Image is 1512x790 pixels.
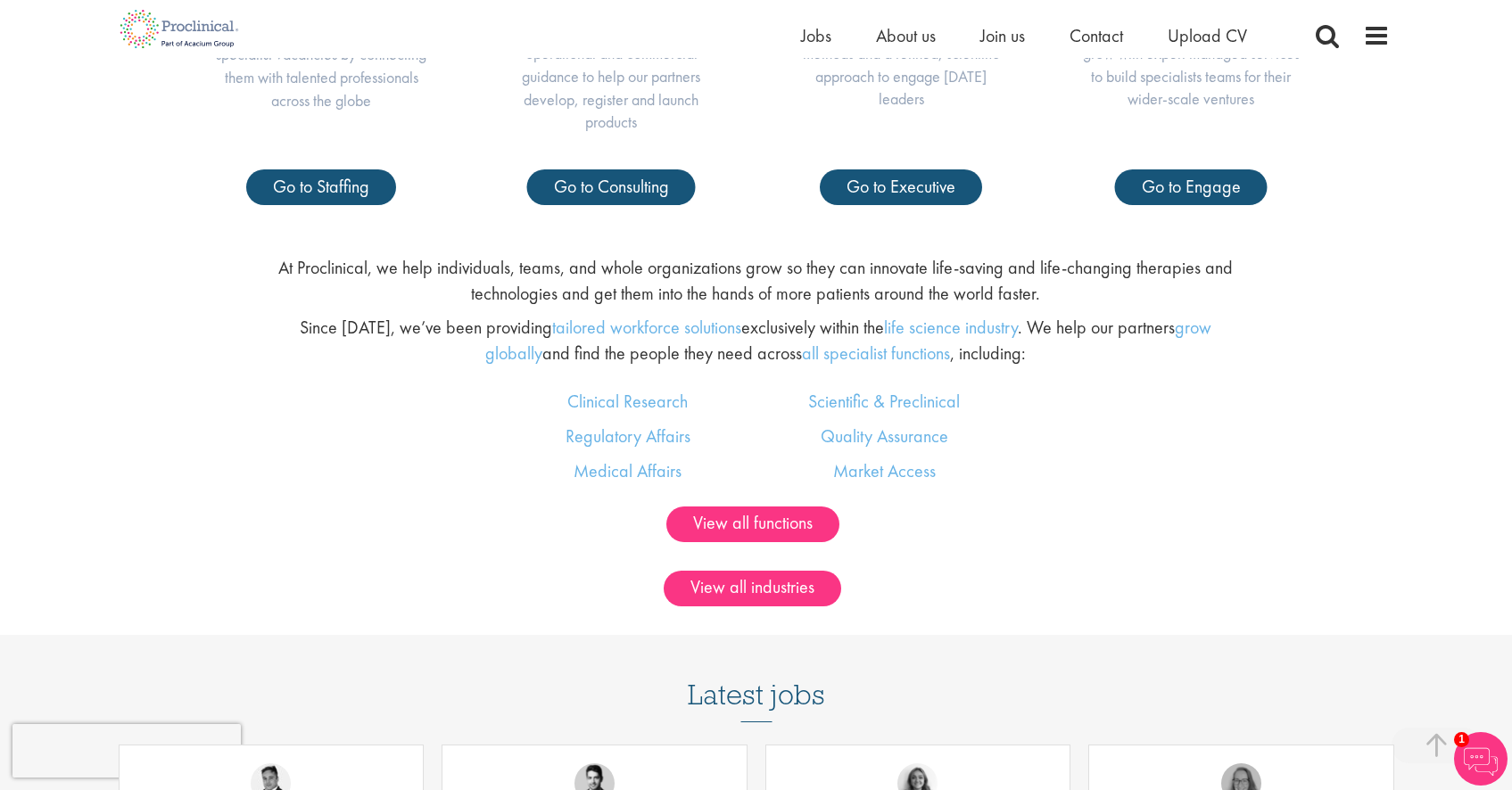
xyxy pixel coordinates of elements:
a: Quality Assurance [821,424,948,448]
a: life science industry [884,316,1018,339]
span: Go to Engage [1142,175,1241,198]
a: tailored workforce solutions [552,316,741,339]
a: View all functions [666,506,839,542]
span: Go to Executive [847,175,955,198]
a: Scientific & Preclinical [808,390,960,413]
a: grow globally [485,316,1211,365]
p: Since [DATE], we’ve been providing exclusively within the . We help our partners and find the peo... [256,315,1255,366]
span: Go to Consulting [554,175,669,198]
a: About us [876,24,936,47]
a: Join us [980,24,1025,47]
span: Go to Staffing [273,175,369,198]
a: Jobs [801,24,831,47]
a: all specialist functions [802,342,950,365]
a: Go to Executive [820,169,982,205]
a: Clinical Research [567,390,688,413]
p: At Proclinical, we help individuals, teams, and whole organizations grow so they can innovate lif... [256,255,1255,306]
a: Medical Affairs [574,459,682,482]
a: Regulatory Affairs [566,424,690,448]
a: View all industries [664,571,841,606]
a: Go to Staffing [246,169,396,205]
p: Bringing together innovative search methods and a refined, scientific approach to engage [DATE] l... [792,19,1011,111]
a: Go to Engage [1115,169,1268,205]
h3: Latest jobs [688,635,825,722]
span: 1 [1454,732,1469,747]
a: Upload CV [1168,24,1247,47]
p: Supporting our partners as they grow with expert managed services to build specialists teams for ... [1082,19,1301,111]
a: Go to Consulting [527,169,696,205]
iframe: reCAPTCHA [12,724,241,778]
p: Helping our partners recruit for specialist vacancies by connecting them with talented profession... [212,20,431,111]
a: Contact [1070,24,1123,47]
a: Market Access [833,459,936,482]
p: Providing end-to-end strategic, operational and commercial guidance to help our partners develop,... [502,20,721,135]
img: Chatbot [1454,732,1508,786]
